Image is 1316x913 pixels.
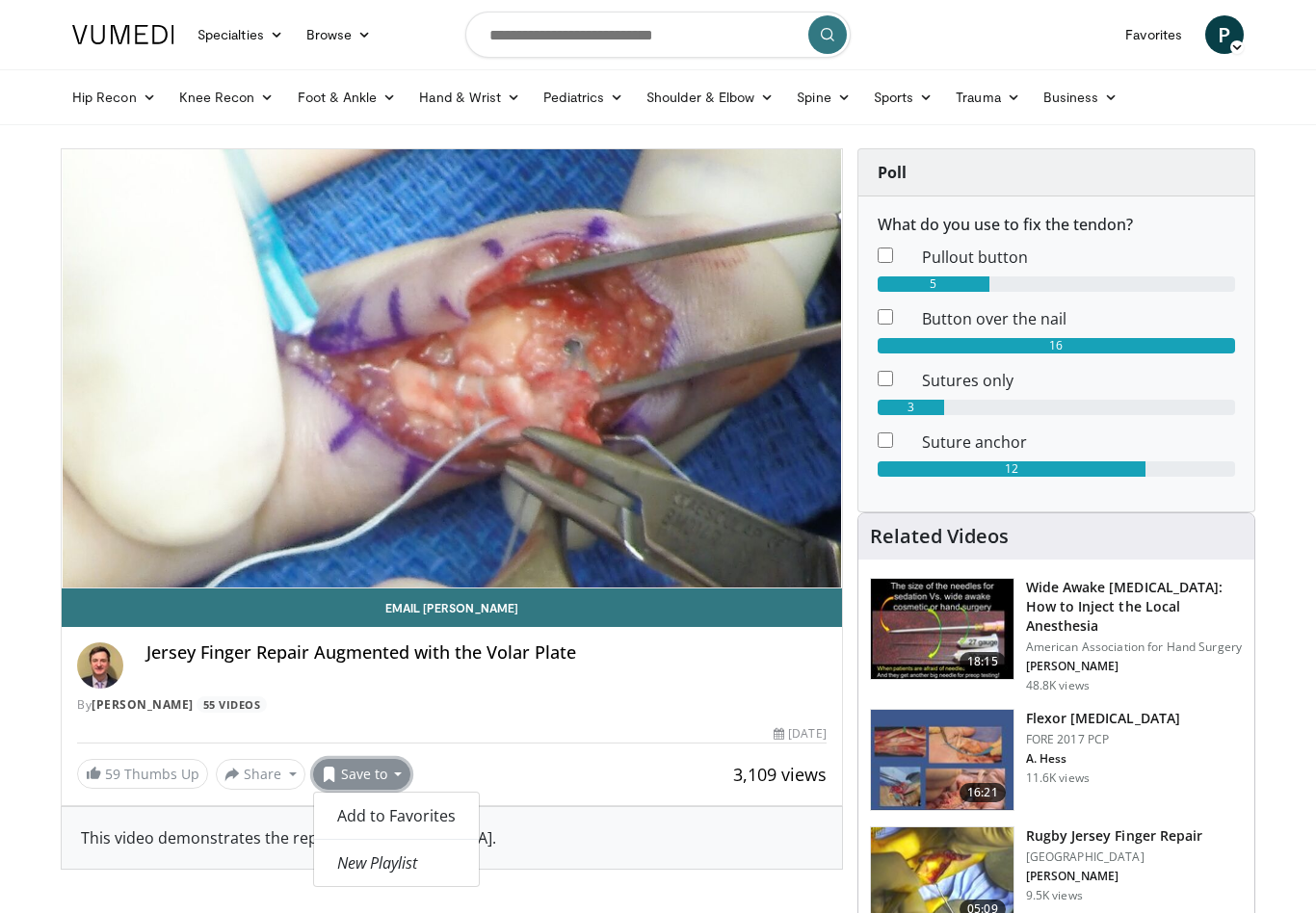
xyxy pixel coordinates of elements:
a: 59 Thumbs Up [77,759,208,789]
dd: Suture anchor [908,430,1250,454]
a: 18:15 Wide Awake [MEDICAL_DATA]: How to Inject the Local Anesthesia American Association for Hand... [870,578,1243,693]
div: 3 [878,400,945,415]
a: Email [PERSON_NAME] [62,588,842,627]
div: 12 [878,461,1145,477]
em: New Playlist [337,852,417,874]
img: Avatar [77,642,123,689]
p: A. Hess [1026,751,1180,767]
div: [DATE] [774,725,826,743]
p: [PERSON_NAME] [1026,659,1243,674]
dd: Pullout button [908,246,1250,269]
div: 16 [878,338,1235,353]
p: [PERSON_NAME] [1026,869,1203,884]
div: By [77,696,827,714]
a: Knee Recon [168,78,286,117]
p: 48.8K views [1026,678,1090,693]
a: Browse [295,15,383,54]
button: Share [216,759,305,790]
img: Q2xRg7exoPLTwO8X4xMDoxOjBrO-I4W8_1.150x105_q85_crop-smart_upscale.jpg [871,579,1013,679]
a: Hip Recon [61,78,168,117]
a: [PERSON_NAME] [92,696,194,713]
a: Sports [862,78,945,117]
h3: Wide Awake [MEDICAL_DATA]: How to Inject the Local Anesthesia [1026,578,1243,636]
a: Pediatrics [532,78,635,117]
span: 18:15 [960,652,1006,671]
img: VuMedi Logo [72,25,174,44]
dd: Sutures only [908,369,1250,392]
h6: What do you use to fix the tendon? [878,216,1235,234]
p: 9.5K views [1026,888,1083,903]
a: Shoulder & Elbow [635,78,785,117]
span: 59 [105,765,120,783]
a: New Playlist [314,848,479,878]
dd: Button over the nail [908,307,1250,330]
strong: Poll [878,162,907,183]
h4: Related Videos [870,525,1009,548]
p: American Association for Hand Surgery [1026,639,1243,655]
a: 16:21 Flexor [MEDICAL_DATA] FORE 2017 PCP A. Hess 11.6K views [870,709,1243,811]
a: 55 Videos [197,696,267,713]
a: Spine [785,78,861,117]
video-js: Video Player [62,149,842,588]
p: 11.6K views [1026,770,1090,786]
a: Hand & Wrist [408,78,532,117]
a: Specialties [186,15,295,54]
a: Add to Favorites [314,800,479,831]
h3: Rugby Jersey Finger Repair [1026,826,1203,846]
h3: Flexor [MEDICAL_DATA] [1026,709,1180,728]
a: Business [1032,78,1130,117]
a: P [1205,15,1244,54]
span: Add to Favorites [337,805,456,826]
div: 5 [878,276,989,292]
a: Trauma [944,78,1032,117]
input: Search topics, interventions [465,12,851,58]
a: Favorites [1114,15,1194,54]
a: Foot & Ankle [286,78,408,117]
h4: Jersey Finger Repair Augmented with the Volar Plate [146,642,827,664]
span: 3,109 views [733,763,827,786]
button: Save to [313,759,411,790]
span: 16:21 [960,783,1006,802]
div: This video demonstrates the repair of a [MEDICAL_DATA]. [81,826,823,849]
p: [GEOGRAPHIC_DATA] [1026,849,1203,865]
p: FORE 2017 PCP [1026,732,1180,747]
img: 7006d695-e87b-44ca-8282-580cfbaead39.150x105_q85_crop-smart_upscale.jpg [871,710,1013,810]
